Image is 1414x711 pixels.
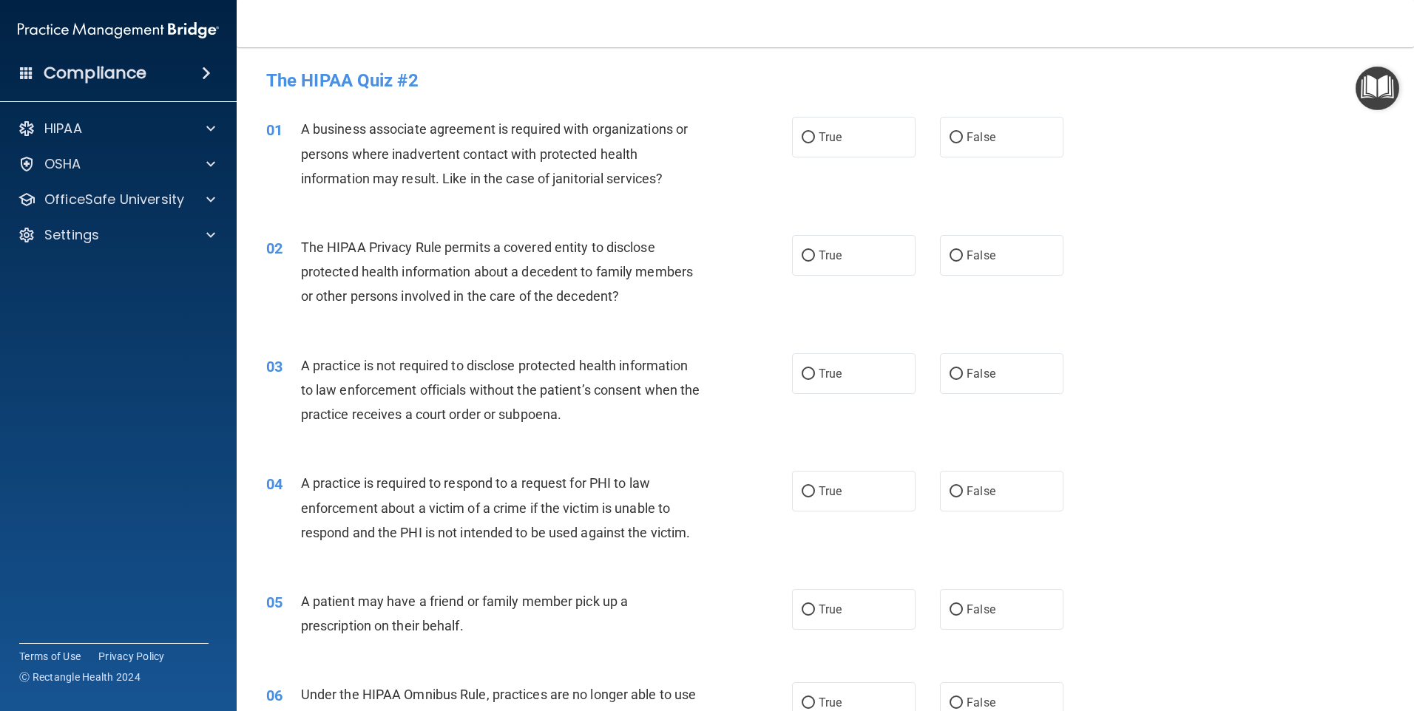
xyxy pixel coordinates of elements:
span: True [819,367,842,381]
button: Open Resource Center [1356,67,1399,110]
span: False [967,695,995,710]
span: 02 [266,239,283,257]
span: A practice is not required to disclose protected health information to law enforcement officials ... [301,358,700,422]
span: Ⓒ Rectangle Health 2024 [19,670,141,684]
span: A patient may have a friend or family member pick up a prescription on their behalf. [301,593,628,633]
a: Privacy Policy [98,649,165,664]
a: OSHA [18,155,215,173]
input: False [950,132,963,143]
span: A practice is required to respond to a request for PHI to law enforcement about a victim of a cri... [301,475,691,540]
span: 06 [266,687,283,704]
span: A business associate agreement is required with organizations or persons where inadvertent contac... [301,121,688,186]
span: 03 [266,358,283,375]
p: HIPAA [44,120,82,137]
h4: The HIPAA Quiz #2 [266,71,1384,90]
span: 04 [266,475,283,493]
a: Settings [18,226,215,244]
input: True [802,132,815,143]
span: False [967,248,995,262]
a: OfficeSafe University [18,191,215,208]
input: False [950,251,963,262]
input: False [950,698,963,709]
input: False [950,605,963,616]
input: True [802,698,815,709]
a: Terms of Use [19,649,81,664]
input: True [802,605,815,616]
span: The HIPAA Privacy Rule permits a covered entity to disclose protected health information about a ... [301,239,693,304]
span: True [819,695,842,710]
span: True [819,484,842,498]
span: True [819,130,842,144]
span: False [967,367,995,381]
a: HIPAA [18,120,215,137]
span: False [967,130,995,144]
span: 01 [266,121,283,139]
input: False [950,369,963,380]
img: PMB logo [18,16,219,45]
input: True [802,251,815,262]
span: 05 [266,593,283,611]
input: True [802,486,815,497]
span: True [819,602,842,616]
span: True [819,248,842,262]
p: OfficeSafe University [44,191,184,208]
h4: Compliance [44,63,146,84]
input: False [950,486,963,497]
span: False [967,484,995,498]
p: OSHA [44,155,81,173]
p: Settings [44,226,99,244]
span: False [967,602,995,616]
input: True [802,369,815,380]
